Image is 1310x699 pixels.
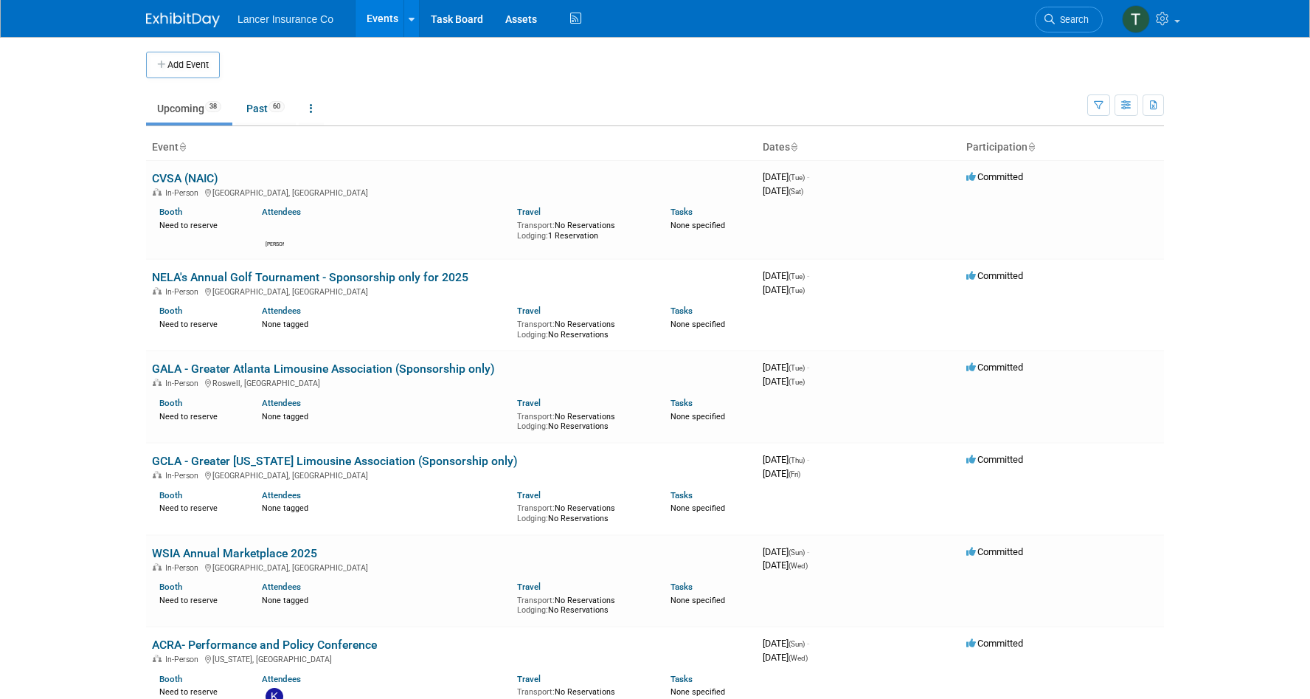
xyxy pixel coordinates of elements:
a: Travel [517,207,541,217]
span: [DATE] [763,454,809,465]
div: No Reservations 1 Reservation [517,218,648,241]
span: Search [1055,14,1089,25]
span: (Wed) [789,654,808,662]
span: Lodging: [517,330,548,340]
span: None specified [670,596,725,605]
span: In-Person [165,471,203,481]
span: [DATE] [763,468,800,479]
span: 60 [268,101,285,112]
div: Danielle Smith [266,239,284,248]
span: Transport: [517,687,555,697]
span: Lodging: [517,231,548,241]
span: Transport: [517,596,555,605]
div: [US_STATE], [GEOGRAPHIC_DATA] [152,652,751,664]
span: None specified [670,503,725,513]
span: [DATE] [763,270,809,281]
img: ExhibitDay [146,13,220,27]
a: Sort by Event Name [179,141,186,153]
div: None tagged [262,317,507,330]
a: Past60 [235,94,296,123]
span: [DATE] [763,185,803,196]
a: GALA - Greater Atlanta Limousine Association (Sponsorship only) [152,362,495,376]
span: Transport: [517,320,555,329]
a: Tasks [670,674,693,684]
img: In-Person Event [153,379,162,386]
span: Committed [966,171,1023,182]
span: None specified [670,412,725,421]
th: Dates [757,135,960,160]
span: [DATE] [763,362,809,373]
img: In-Person Event [153,287,162,295]
span: (Sun) [789,548,805,557]
a: Search [1035,7,1103,32]
a: Booth [159,490,182,500]
span: [DATE] [763,171,809,182]
img: In-Person Event [153,471,162,478]
span: Lancer Insurance Co [238,13,333,25]
a: Travel [517,490,541,500]
span: [DATE] [763,652,808,663]
span: None specified [670,687,725,697]
div: No Reservations No Reservations [517,500,648,523]
div: Need to reserve [159,409,240,422]
span: Transport: [517,503,555,513]
a: Travel [517,582,541,592]
div: [GEOGRAPHIC_DATA], [GEOGRAPHIC_DATA] [152,469,751,481]
span: [DATE] [763,284,805,295]
span: 38 [205,101,221,112]
div: None tagged [262,409,507,422]
span: In-Person [165,188,203,198]
span: - [807,454,809,465]
span: (Tue) [789,272,805,280]
div: No Reservations No Reservations [517,593,648,616]
div: [GEOGRAPHIC_DATA], [GEOGRAPHIC_DATA] [152,186,751,198]
span: Lodging: [517,514,548,523]
a: Travel [517,306,541,316]
a: Travel [517,398,541,408]
span: (Sat) [789,187,803,196]
div: Need to reserve [159,317,240,330]
a: Booth [159,582,182,592]
span: None specified [670,221,725,230]
a: CVSA (NAIC) [152,171,218,185]
span: Committed [966,454,1023,465]
span: (Tue) [789,286,805,295]
a: Tasks [670,398,693,408]
a: Booth [159,207,182,217]
span: (Sun) [789,640,805,648]
span: - [807,270,809,281]
a: Booth [159,398,182,408]
span: (Fri) [789,470,800,478]
a: NELA's Annual Golf Tournament - Sponsorship only for 2025 [152,270,468,284]
a: Attendees [262,306,301,316]
span: Transport: [517,412,555,421]
span: - [807,638,809,649]
img: Terrence Forrest [1122,5,1150,33]
a: Sort by Start Date [790,141,797,153]
span: Transport: [517,221,555,230]
a: Tasks [670,306,693,316]
div: Need to reserve [159,500,240,514]
a: Attendees [262,490,301,500]
span: [DATE] [763,546,809,557]
span: Committed [966,270,1023,281]
a: Tasks [670,490,693,500]
span: [DATE] [763,376,805,387]
span: In-Person [165,287,203,297]
a: Attendees [262,582,301,592]
span: Committed [966,362,1023,373]
a: Attendees [262,398,301,408]
span: Committed [966,638,1023,649]
img: In-Person Event [153,563,162,571]
div: Roswell, [GEOGRAPHIC_DATA] [152,376,751,388]
img: In-Person Event [153,655,162,662]
div: [GEOGRAPHIC_DATA], [GEOGRAPHIC_DATA] [152,285,751,297]
div: None tagged [262,593,507,606]
img: Danielle Smith [266,221,283,239]
span: In-Person [165,379,203,388]
span: Lodging: [517,605,548,615]
div: [GEOGRAPHIC_DATA], [GEOGRAPHIC_DATA] [152,561,751,573]
a: GCLA - Greater [US_STATE] Limousine Association (Sponsorship only) [152,454,518,468]
a: WSIA Annual Marketplace 2025 [152,546,317,560]
span: None specified [670,320,725,329]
